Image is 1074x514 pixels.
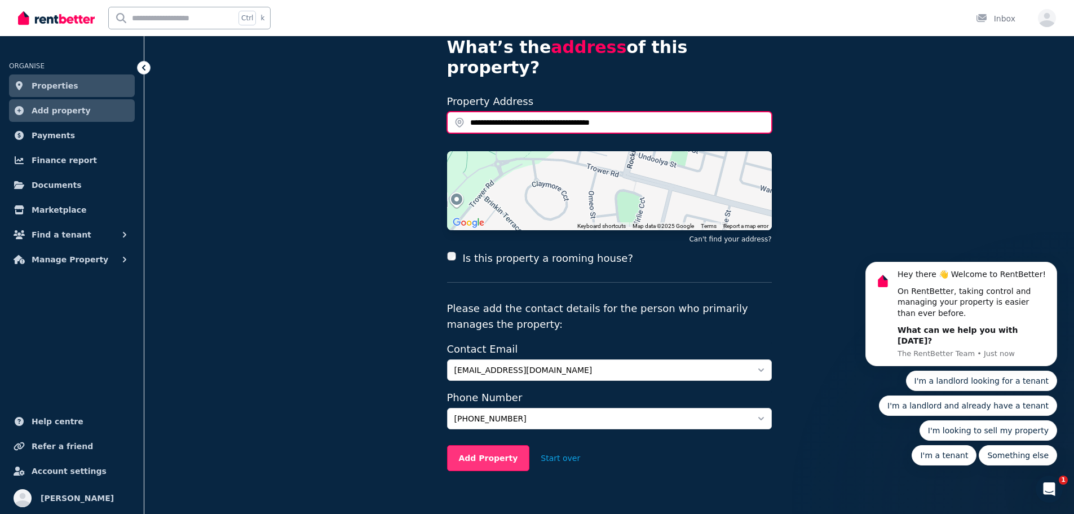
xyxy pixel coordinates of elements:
[976,13,1015,24] div: Inbox
[32,153,97,167] span: Finance report
[9,74,135,97] a: Properties
[260,14,264,23] span: k
[32,440,93,453] span: Refer a friend
[454,413,749,424] span: [PHONE_NUMBER]
[32,79,78,93] span: Properties
[450,216,487,230] a: Open this area in Google Maps (opens a new window)
[633,223,694,229] span: Map data ©2025 Google
[447,95,534,107] label: Property Address
[9,149,135,172] a: Finance report
[9,99,135,122] a: Add property
[551,37,626,57] span: address
[454,364,749,376] span: [EMAIL_ADDRESS][DOMAIN_NAME]
[529,446,591,471] button: Start over
[447,359,772,381] button: [EMAIL_ADDRESS][DOMAIN_NAME]
[9,62,45,70] span: ORGANISE
[9,174,135,196] a: Documents
[447,341,772,357] label: Contact Email
[447,390,772,406] label: Phone Number
[447,37,772,78] h4: What’s the of this property?
[9,248,135,271] button: Manage Property
[447,445,530,471] button: Add Property
[9,124,135,147] a: Payments
[9,460,135,482] a: Account settings
[32,203,86,217] span: Marketplace
[9,435,135,458] a: Refer a friend
[32,464,107,478] span: Account settings
[238,11,256,25] span: Ctrl
[447,408,772,429] button: [PHONE_NUMBER]
[9,223,135,246] button: Find a tenant
[32,228,91,241] span: Find a tenant
[848,161,1074,484] iframe: Intercom notifications message
[32,253,108,266] span: Manage Property
[723,223,768,229] a: Report a map error
[447,301,772,332] p: Please add the contact details for the person who primarily manages the property:
[32,415,83,428] span: Help centre
[1059,476,1068,485] span: 1
[32,129,75,142] span: Payments
[689,235,771,244] button: Can't find your address?
[9,410,135,433] a: Help centre
[32,178,82,192] span: Documents
[450,216,487,230] img: Google
[41,491,114,505] span: [PERSON_NAME]
[1036,476,1063,503] iframe: Intercom live chat
[18,10,95,27] img: RentBetter
[701,223,717,229] a: Terms
[577,222,626,230] button: Keyboard shortcuts
[463,251,633,266] label: Is this property a rooming house?
[9,199,135,221] a: Marketplace
[32,104,91,117] span: Add property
